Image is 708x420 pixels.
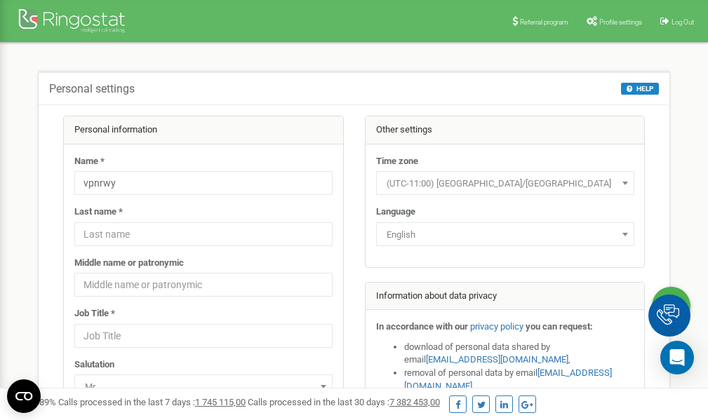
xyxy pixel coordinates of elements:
li: download of personal data shared by email , [404,341,634,367]
a: [EMAIL_ADDRESS][DOMAIN_NAME] [426,354,568,365]
div: Information about data privacy [366,283,645,311]
label: Last name * [74,205,123,219]
a: privacy policy [470,321,523,332]
input: Job Title [74,324,333,348]
u: 7 382 453,00 [389,397,440,407]
span: (UTC-11:00) Pacific/Midway [376,171,634,195]
div: Open Intercom Messenger [660,341,694,374]
span: English [381,225,629,245]
input: Last name [74,222,333,246]
span: Referral program [520,18,568,26]
h5: Personal settings [49,83,135,95]
li: removal of personal data by email , [404,367,634,393]
input: Middle name or patronymic [74,273,333,297]
span: English [376,222,634,246]
div: Other settings [366,116,645,144]
button: Open CMP widget [7,379,41,413]
span: Mr. [79,377,328,397]
label: Language [376,205,415,219]
div: Personal information [64,116,343,144]
label: Salutation [74,358,114,372]
span: Mr. [74,374,333,398]
u: 1 745 115,00 [195,397,246,407]
span: Profile settings [599,18,642,26]
span: Calls processed in the last 7 days : [58,397,246,407]
strong: In accordance with our [376,321,468,332]
span: (UTC-11:00) Pacific/Midway [381,174,629,194]
label: Name * [74,155,105,168]
input: Name [74,171,333,195]
strong: you can request: [526,321,593,332]
label: Time zone [376,155,418,168]
label: Job Title * [74,307,115,320]
button: HELP [621,83,659,95]
label: Middle name or patronymic [74,257,184,270]
span: Calls processed in the last 30 days : [248,397,440,407]
span: Log Out [672,18,694,26]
